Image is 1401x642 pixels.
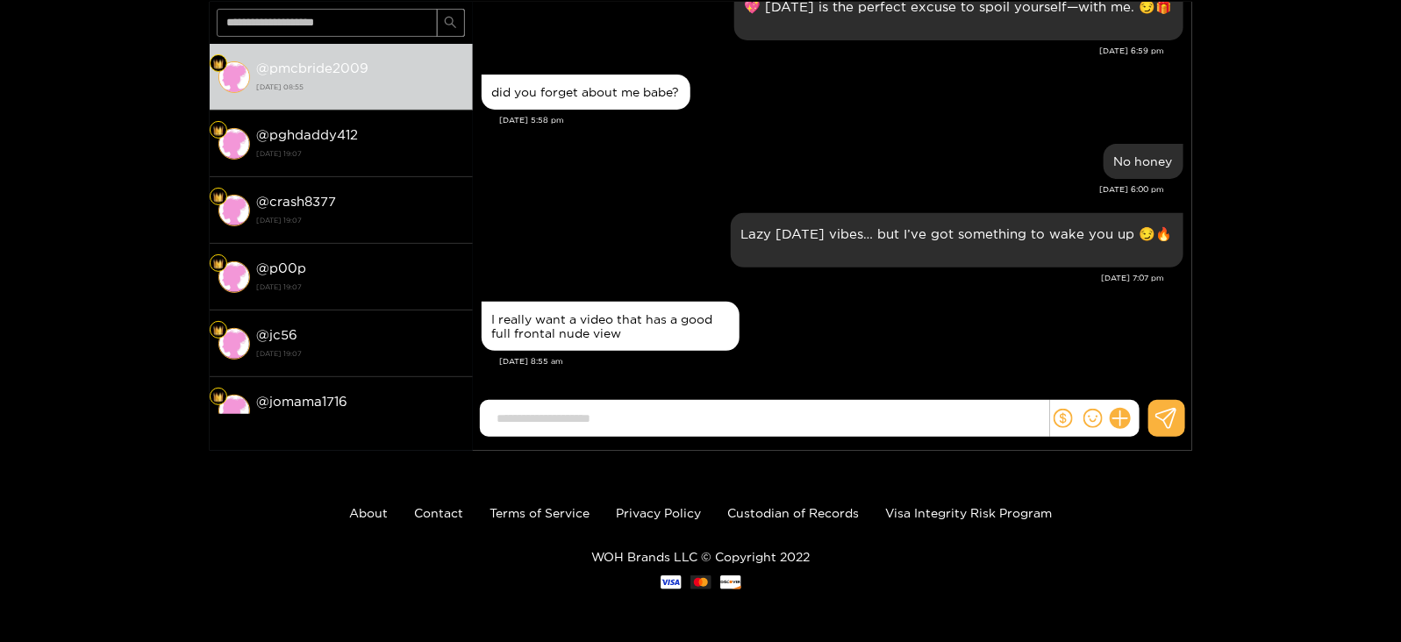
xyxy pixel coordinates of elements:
img: Fan Level [213,392,224,403]
img: Fan Level [213,259,224,269]
button: dollar [1050,405,1076,432]
a: Custodian of Records [727,506,859,519]
span: smile [1083,409,1103,428]
div: I really want a video that has a good full frontal nude view [492,312,729,340]
a: Contact [414,506,463,519]
div: No honey [1114,154,1173,168]
strong: [DATE] 19:07 [257,279,464,295]
div: Sep. 21, 5:58 pm [482,75,690,110]
img: Fan Level [213,59,224,69]
strong: [DATE] 19:07 [257,346,464,361]
strong: @ pmcbride2009 [257,61,369,75]
img: Fan Level [213,325,224,336]
strong: [DATE] 19:07 [257,146,464,161]
strong: @ pghdaddy412 [257,127,359,142]
div: Sep. 22, 8:55 am [482,302,740,351]
strong: [DATE] 08:55 [257,79,464,95]
a: Privacy Policy [616,506,701,519]
img: conversation [218,261,250,293]
p: Lazy [DATE] vibes… but I’ve got something to wake you up 😏🔥 [741,224,1173,244]
strong: @ crash8377 [257,194,337,209]
img: Fan Level [213,192,224,203]
img: conversation [218,195,250,226]
a: Visa Integrity Risk Program [885,506,1052,519]
img: conversation [218,328,250,360]
a: About [349,506,388,519]
strong: @ jomama1716 [257,394,348,409]
div: [DATE] 5:58 pm [500,114,1183,126]
div: [DATE] 8:55 am [500,355,1183,367]
strong: @ p00p [257,260,307,275]
span: search [444,16,457,31]
div: Sep. 21, 7:07 pm [731,213,1183,267]
img: conversation [218,61,250,93]
strong: [DATE] 19:07 [257,412,464,428]
img: conversation [218,395,250,426]
strong: [DATE] 19:07 [257,212,464,228]
div: [DATE] 6:59 pm [482,45,1165,57]
div: did you forget about me babe? [492,85,680,99]
span: dollar [1054,409,1073,428]
button: search [437,9,465,37]
div: [DATE] 7:07 pm [482,272,1165,284]
div: Sep. 21, 6:00 pm [1104,144,1183,179]
img: conversation [218,128,250,160]
a: Terms of Service [490,506,590,519]
strong: @ jc56 [257,327,298,342]
img: Fan Level [213,125,224,136]
div: [DATE] 6:00 pm [482,183,1165,196]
